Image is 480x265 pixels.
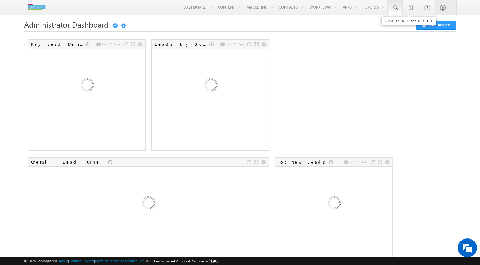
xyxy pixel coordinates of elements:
a: Contact Support [69,259,94,263]
img: Loading... [53,52,121,120]
div: Overall Lead Funnel [31,159,108,165]
div: Search Contacts [384,19,433,23]
a: Acceptable Use [121,259,145,263]
span: Last 30 Days [102,41,120,47]
img: Loading... [300,170,368,238]
a: Terms of Service [95,259,120,263]
div: Key Lead Metrics [31,41,85,47]
div: Leads by Sources [155,41,209,47]
span: 51281 [208,259,218,263]
a: About [59,259,68,263]
span: Your Leadsquared Account Number is [146,259,218,263]
img: Loading... [176,52,245,120]
span: Last 30 days [226,41,244,47]
img: Custom Logo [24,2,49,13]
div: Top New Leads [278,159,329,165]
span: Last 10 Days [349,159,367,165]
span: Administrator Dashboard [24,19,108,30]
img: Loading... [114,170,182,238]
span: © 2025 LeadSquared | | | | | [24,258,218,264]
